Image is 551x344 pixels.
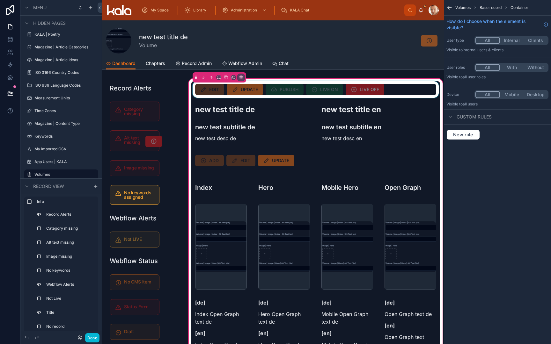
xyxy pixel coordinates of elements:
a: How do I choose when the element is visible? [446,18,548,31]
a: Chat [272,58,289,70]
a: Library [182,4,211,16]
label: Record Alerts [46,212,94,217]
button: Clients [524,37,547,44]
label: Magazine | Article Categories [34,45,97,50]
button: Done [85,333,99,342]
span: Webflow Admin [228,60,262,67]
label: ISO 639 Language Codes [34,83,97,88]
a: Administration [220,4,270,16]
label: ISO 3166 Country Codes [34,70,97,75]
p: Visible to [446,102,548,107]
a: Dashboard [106,58,136,70]
span: Base record [480,5,502,10]
button: With [500,64,524,71]
label: Measurement Units [34,96,97,101]
span: My Space [151,8,169,13]
span: Custom rules [457,114,492,120]
span: All user roles [463,75,486,79]
label: Image missing [46,254,94,259]
button: Desktop [524,91,547,98]
span: Hidden pages [33,20,66,26]
label: Title [46,310,94,315]
a: Chapters [146,58,165,70]
span: Volume [139,41,188,49]
a: Webflow Admin [222,58,262,70]
label: No record [46,324,94,329]
span: Record view [33,183,64,190]
label: Webflow Alerts [46,282,94,287]
span: Chat [279,60,289,67]
span: Dashboard [112,60,136,67]
button: All [475,64,500,71]
span: Chapters [146,60,165,67]
label: User roles [446,65,472,70]
button: All [475,91,500,98]
span: Administration [231,8,257,13]
span: Volumes [455,5,471,10]
span: New rule [451,132,476,138]
label: Magazine | Content Type [34,121,97,126]
button: Without [524,64,547,71]
span: Internal users & clients [463,47,503,52]
label: No keywords [46,268,94,273]
label: Volumes [34,172,94,177]
label: Magazine | Article Ideas [34,57,97,62]
p: Visible to [446,47,548,53]
img: App logo [107,5,131,15]
a: Record Admin [175,58,212,70]
button: All [475,37,500,44]
button: Mobile [500,91,524,98]
label: Category missing [46,226,94,231]
span: all users [463,102,478,106]
h1: new test title de [139,32,188,41]
label: Info [37,199,96,204]
label: Time Zones [34,108,97,113]
label: Keywords [34,134,97,139]
label: User type [446,38,472,43]
label: KALA | Poetry [34,32,97,37]
label: Device [446,92,472,97]
label: My Imported CSV [34,147,97,152]
span: How do I choose when the element is visible? [446,18,541,31]
label: App Users | KALA [34,159,97,164]
label: Not Live [46,296,94,301]
span: KALA Chat [290,8,309,13]
button: New rule [446,130,480,140]
p: Visible to [446,75,548,80]
a: My Space [140,4,173,16]
button: Internal [500,37,524,44]
span: Library [193,8,206,13]
div: scrollable content [20,194,102,331]
div: scrollable content [136,3,404,17]
label: Alt text missing [46,240,94,245]
span: Menu [33,4,47,11]
span: Container [511,5,528,10]
a: KALA Chat [279,4,314,16]
span: Record Admin [182,60,212,67]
